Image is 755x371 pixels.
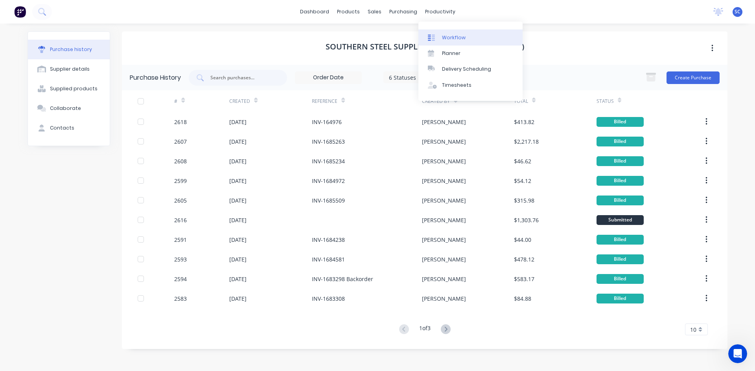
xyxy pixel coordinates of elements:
[389,73,445,81] div: 6 Statuses
[333,6,364,18] div: products
[296,6,333,18] a: dashboard
[422,196,466,205] div: [PERSON_NAME]
[28,99,110,118] button: Collaborate
[174,98,177,105] div: #
[442,50,460,57] div: Planner
[385,6,421,18] div: purchasing
[312,294,345,303] div: INV-1683308
[174,216,187,224] div: 2616
[597,117,644,127] div: Billed
[174,157,187,165] div: 2608
[597,98,614,105] div: Status
[50,124,74,132] div: Contacts
[690,325,696,334] span: 10
[597,156,644,166] div: Billed
[597,196,644,205] div: Billed
[174,236,187,244] div: 2591
[295,72,361,84] input: Order Date
[28,59,110,79] button: Supplier details
[418,61,523,77] a: Delivery Scheduling
[50,85,98,92] div: Supplied products
[312,98,337,105] div: Reference
[597,235,644,245] div: Billed
[312,157,345,165] div: INV-1685234
[312,275,373,283] div: INV-1683298 Backorder
[229,255,247,263] div: [DATE]
[28,118,110,138] button: Contacts
[597,137,644,146] div: Billed
[597,176,644,186] div: Billed
[419,324,431,335] div: 1 of 3
[442,34,466,41] div: Workflow
[728,344,747,363] iframe: Intercom live chat
[422,177,466,185] div: [PERSON_NAME]
[422,294,466,303] div: [PERSON_NAME]
[422,236,466,244] div: [PERSON_NAME]
[597,254,644,264] div: Billed
[312,137,345,146] div: INV-1685263
[514,118,534,126] div: $413.82
[174,294,187,303] div: 2583
[174,177,187,185] div: 2599
[28,40,110,59] button: Purchase history
[210,74,275,82] input: Search purchases...
[174,196,187,205] div: 2605
[312,255,345,263] div: INV-1684581
[514,255,534,263] div: $478.12
[514,216,539,224] div: $1,303.76
[422,157,466,165] div: [PERSON_NAME]
[735,8,740,15] span: SC
[418,46,523,61] a: Planner
[442,82,471,89] div: Timesheets
[229,157,247,165] div: [DATE]
[422,275,466,283] div: [PERSON_NAME]
[442,66,491,73] div: Delivery Scheduling
[312,118,342,126] div: INV-164976
[174,255,187,263] div: 2593
[422,118,466,126] div: [PERSON_NAME]
[229,236,247,244] div: [DATE]
[326,42,524,51] h1: Southern Steel Supplies (Adsteel Brokers T/as)
[312,177,345,185] div: INV-1684972
[422,255,466,263] div: [PERSON_NAME]
[229,275,247,283] div: [DATE]
[422,216,466,224] div: [PERSON_NAME]
[14,6,26,18] img: Factory
[418,77,523,93] a: Timesheets
[312,236,345,244] div: INV-1684238
[418,29,523,45] a: Workflow
[312,196,345,205] div: INV-1685509
[229,216,247,224] div: [DATE]
[514,177,531,185] div: $54.12
[514,157,531,165] div: $46.62
[597,294,644,303] div: Billed
[229,196,247,205] div: [DATE]
[514,275,534,283] div: $583.17
[174,118,187,126] div: 2618
[421,6,459,18] div: productivity
[597,274,644,284] div: Billed
[50,105,81,112] div: Collaborate
[667,71,720,84] button: Create Purchase
[229,98,250,105] div: Created
[50,46,92,53] div: Purchase history
[28,79,110,99] button: Supplied products
[229,177,247,185] div: [DATE]
[514,236,531,244] div: $44.00
[130,73,181,82] div: Purchase History
[422,137,466,146] div: [PERSON_NAME]
[174,275,187,283] div: 2594
[514,196,534,205] div: $315.98
[229,137,247,146] div: [DATE]
[229,294,247,303] div: [DATE]
[50,66,90,73] div: Supplier details
[229,118,247,126] div: [DATE]
[174,137,187,146] div: 2607
[514,294,531,303] div: $84.88
[597,215,644,225] div: Submitted
[364,6,385,18] div: sales
[514,137,539,146] div: $2,217.18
